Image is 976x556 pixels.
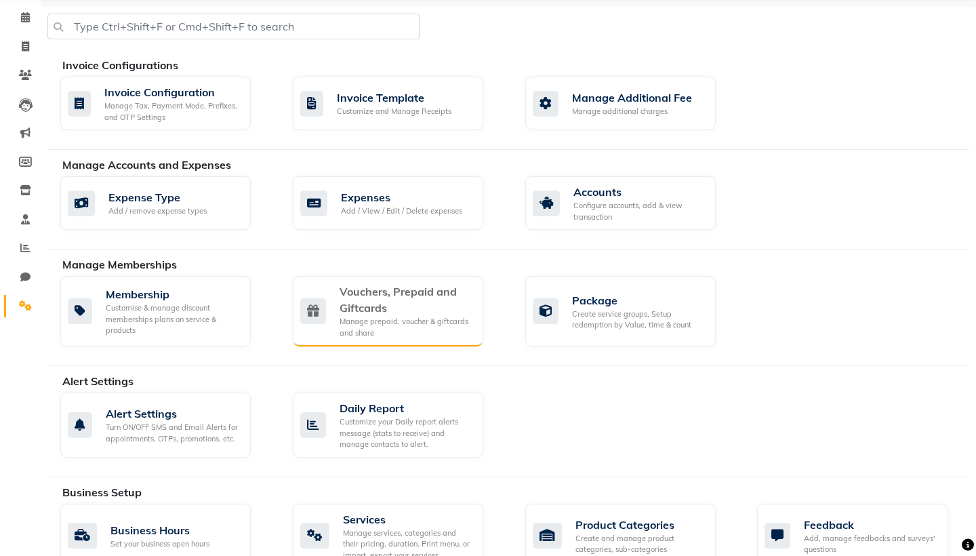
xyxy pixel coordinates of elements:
a: Vouchers, Prepaid and GiftcardsManage prepaid, voucher & giftcards and share [293,276,505,346]
div: Add / View / Edit / Delete expenses [341,205,462,217]
div: Create service groups, Setup redemption by Value, time & count [572,309,705,331]
div: Services [343,511,472,528]
div: Invoice Configuration [104,84,240,100]
div: Expenses [341,189,462,205]
div: Package [572,292,705,309]
a: AccountsConfigure accounts, add & view transaction [525,176,737,230]
div: Business Hours [110,522,209,538]
div: Expense Type [108,189,207,205]
div: Manage prepaid, voucher & giftcards and share [340,316,472,338]
div: Alert Settings [106,405,240,422]
div: Feedback [804,517,937,533]
div: Add / remove expense types [108,205,207,217]
div: Invoice Template [337,90,451,106]
div: Customize your Daily report alerts message (stats to receive) and manage contacts to alert. [340,416,472,450]
div: Add, manage feedbacks and surveys' questions [804,533,937,555]
a: ExpensesAdd / View / Edit / Delete expenses [293,176,505,230]
div: Create and manage product categories, sub-categories [575,533,705,555]
div: Accounts [573,184,705,200]
a: Alert SettingsTurn ON/OFF SMS and Email Alerts for appointments, OTPs, promotions, etc. [60,393,272,458]
div: Daily Report [340,400,472,416]
a: Daily ReportCustomize your Daily report alerts message (stats to receive) and manage contacts to ... [293,393,505,458]
input: Type Ctrl+Shift+F or Cmd+Shift+F to search [47,14,420,39]
a: Invoice TemplateCustomize and Manage Receipts [293,77,505,130]
div: Membership [106,286,240,302]
div: Turn ON/OFF SMS and Email Alerts for appointments, OTPs, promotions, etc. [106,422,240,444]
div: Configure accounts, add & view transaction [573,200,705,222]
div: Customise & manage discount memberships plans on service & products [106,302,240,336]
a: Invoice ConfigurationManage Tax, Payment Mode, Prefixes, and OTP Settings [60,77,272,130]
a: PackageCreate service groups, Setup redemption by Value, time & count [525,276,737,346]
div: Manage additional charges [572,106,692,117]
a: Expense TypeAdd / remove expense types [60,176,272,230]
a: Manage Additional FeeManage additional charges [525,77,737,130]
div: Set your business open hours [110,538,209,550]
a: MembershipCustomise & manage discount memberships plans on service & products [60,276,272,346]
div: Vouchers, Prepaid and Giftcards [340,283,472,316]
div: Manage Additional Fee [572,90,692,106]
div: Manage Tax, Payment Mode, Prefixes, and OTP Settings [104,100,240,123]
div: Customize and Manage Receipts [337,106,451,117]
div: Product Categories [575,517,705,533]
